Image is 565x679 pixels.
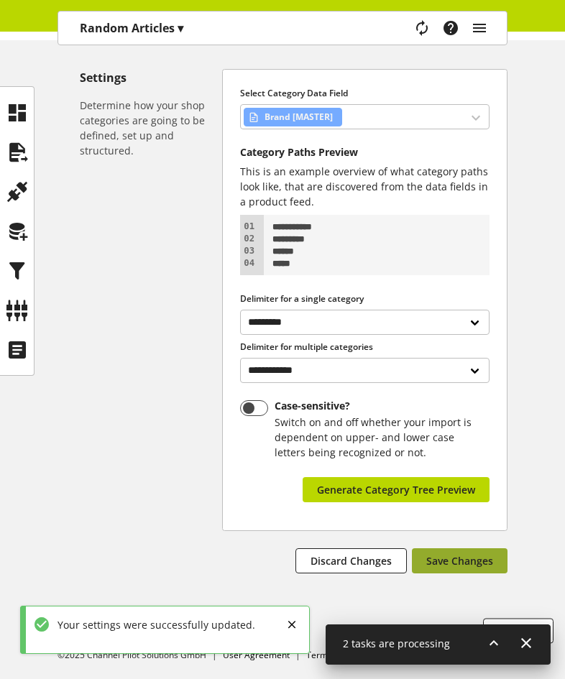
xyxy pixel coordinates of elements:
[303,477,490,502] button: Generate Category Tree Preview
[317,482,475,497] span: Generate Category Tree Preview
[58,649,223,662] li: ©2025 Channel Pilot Solutions GmbH
[295,548,407,573] button: Discard Changes
[343,637,450,650] span: 2 tasks are processing
[306,649,385,661] a: Terms & Conditions
[275,415,484,460] div: Switch on and off whether your import is dependent on upper- and lower case letters being recogni...
[412,548,507,573] button: Save Changes
[240,87,490,100] label: Select Category Data Field
[311,553,392,568] span: Discard Changes
[50,617,255,632] div: Your settings were successfully updated.
[498,624,538,639] span: Support
[240,221,257,233] div: 01
[483,619,553,644] button: Support
[265,108,333,126] span: Brand [MASTER]
[58,11,507,45] nav: main navigation
[240,147,490,158] p: Category Paths Preview
[275,400,484,412] div: Case-sensitive?
[240,164,490,209] p: This is an example overview of what category paths look like, that are discovered from the data f...
[80,69,216,86] h5: Settings
[178,20,183,36] span: ▾
[240,292,364,305] span: Delimiter for a single category
[240,341,373,353] span: Delimiter for multiple categories
[223,649,290,661] a: User Agreement
[240,233,257,245] div: 02
[240,257,257,269] div: 04
[426,553,493,568] span: Save Changes
[80,98,216,158] h6: Determine how your shop categories are going to be defined, set up and structured.
[240,245,257,257] div: 03
[80,19,183,37] p: Random Articles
